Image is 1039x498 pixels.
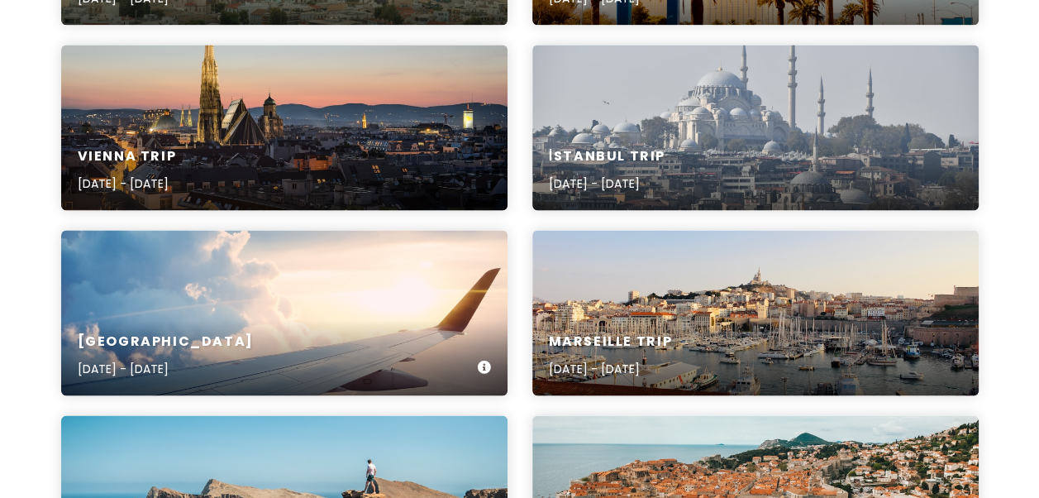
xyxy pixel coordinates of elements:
[549,175,665,193] p: [DATE] - [DATE]
[61,45,508,210] a: aerial photography of city buildingsVienna Trip[DATE] - [DATE]
[549,360,672,378] p: [DATE] - [DATE]
[532,230,979,395] a: white boats at a dockMarseille Trip[DATE] - [DATE]
[549,333,672,351] h6: Marseille Trip
[532,45,979,210] a: a large boat in the water near a cityİstanbul Trip[DATE] - [DATE]
[549,148,665,165] h6: İstanbul Trip
[78,360,254,378] p: [DATE] - [DATE]
[61,230,508,395] a: aerial photography of airliner[GEOGRAPHIC_DATA][DATE] - [DATE]
[78,175,177,193] p: [DATE] - [DATE]
[78,148,177,165] h6: Vienna Trip
[78,333,254,351] h6: [GEOGRAPHIC_DATA]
